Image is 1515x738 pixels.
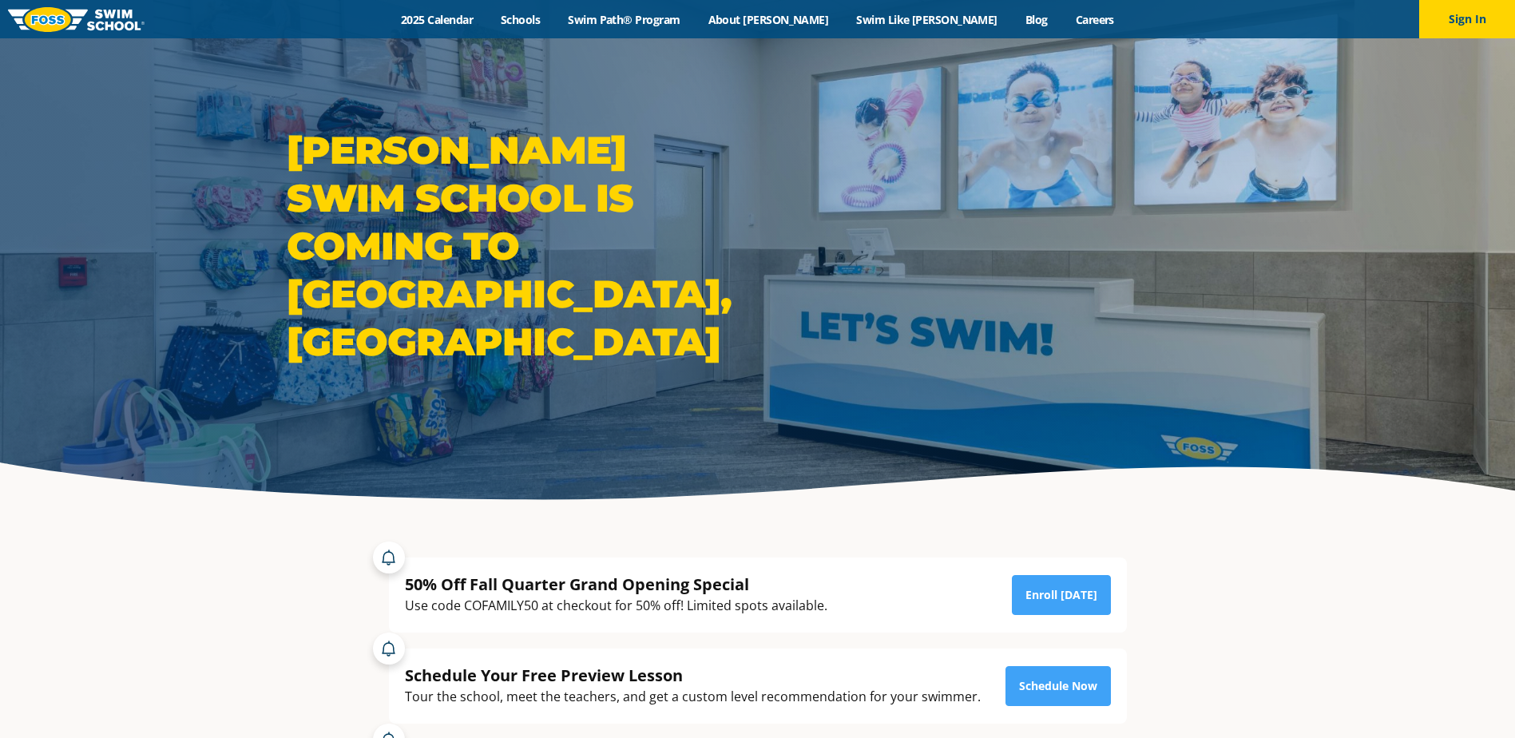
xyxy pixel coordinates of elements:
[387,12,487,27] a: 2025 Calendar
[1012,575,1111,615] a: Enroll [DATE]
[405,595,827,617] div: Use code COFAMILY50 at checkout for 50% off! Limited spots available.
[1005,666,1111,706] a: Schedule Now
[1011,12,1061,27] a: Blog
[405,573,827,595] div: 50% Off Fall Quarter Grand Opening Special
[287,126,750,366] h1: [PERSON_NAME] Swim School is coming to [GEOGRAPHIC_DATA], [GEOGRAPHIC_DATA]
[554,12,694,27] a: Swim Path® Program
[405,686,981,708] div: Tour the school, meet the teachers, and get a custom level recommendation for your swimmer.
[1061,12,1128,27] a: Careers
[405,665,981,686] div: Schedule Your Free Preview Lesson
[487,12,554,27] a: Schools
[8,7,145,32] img: FOSS Swim School Logo
[694,12,843,27] a: About [PERSON_NAME]
[843,12,1012,27] a: Swim Like [PERSON_NAME]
